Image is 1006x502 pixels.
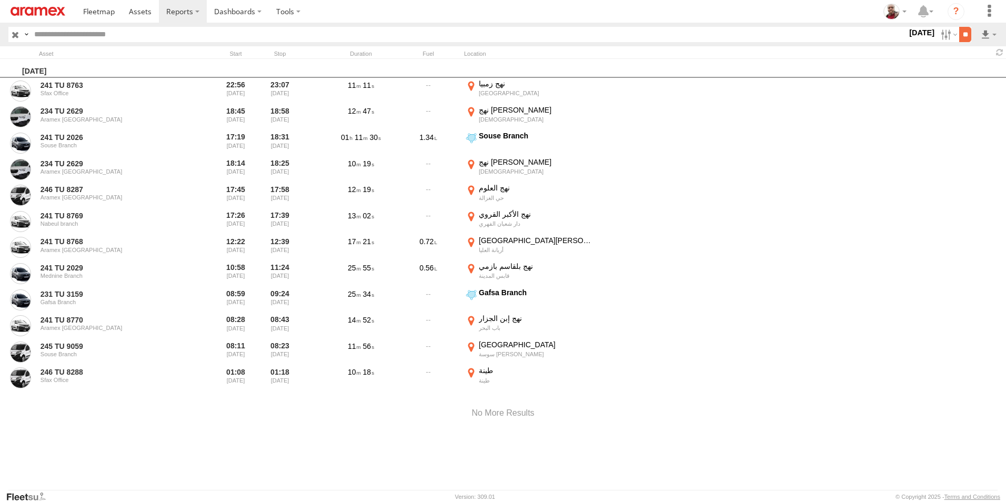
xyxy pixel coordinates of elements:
[260,157,300,182] div: 18:25 [DATE]
[464,79,596,103] label: Click to View Event Location
[479,79,594,88] div: نهج زمبيا
[348,237,361,246] span: 17
[216,157,256,182] div: Entered prior to selected date range
[479,366,594,375] div: طينة
[41,90,185,96] div: Sfax Office
[41,133,185,142] a: 241 TU 2026
[260,236,300,260] div: 12:39 [DATE]
[479,314,594,323] div: نهج إبن الجزار
[363,81,374,89] span: 11
[479,209,594,219] div: نهج الأكبر القروي
[348,368,361,376] span: 10
[355,133,368,142] span: 11
[937,27,959,42] label: Search Filter Options
[397,236,460,260] div: 0.72
[479,116,594,123] div: [DEMOGRAPHIC_DATA]
[41,142,185,148] div: Souse Branch
[41,237,185,246] a: 241 TU 8768
[479,236,594,245] div: [GEOGRAPHIC_DATA][PERSON_NAME]
[479,183,594,193] div: نهج العلوم
[260,262,300,286] div: 11:24 [DATE]
[479,288,594,297] div: Gafsa Branch
[41,367,185,377] a: 246 TU 8288
[41,81,185,90] a: 241 TU 8763
[41,106,185,116] a: 234 TU 2629
[363,316,374,324] span: 52
[41,325,185,331] div: Aramex [GEOGRAPHIC_DATA]
[348,159,361,168] span: 10
[397,131,460,155] div: 1.34
[363,368,374,376] span: 18
[260,314,300,338] div: 08:43 [DATE]
[41,194,185,200] div: Aramex [GEOGRAPHIC_DATA]
[363,342,374,350] span: 56
[41,299,185,305] div: Gafsa Branch
[363,290,374,298] span: 34
[216,79,256,103] div: Entered prior to selected date range
[479,377,594,384] div: طينة
[397,262,460,286] div: 0.56
[479,350,594,358] div: سوسة [PERSON_NAME]
[41,159,185,168] a: 234 TU 2629
[464,366,596,390] label: Click to View Event Location
[216,105,256,129] div: Entered prior to selected date range
[464,288,596,312] label: Click to View Event Location
[479,194,594,202] div: حي الغزالة
[260,288,300,312] div: 09:24 [DATE]
[479,340,594,349] div: [GEOGRAPHIC_DATA]
[216,183,256,207] div: Entered prior to selected date range
[980,27,998,42] label: Export results as...
[880,4,910,19] div: Majdi Ghannoudi
[41,289,185,299] a: 231 TU 3159
[41,168,185,175] div: Aramex [GEOGRAPHIC_DATA]
[370,133,381,142] span: 30
[479,246,594,254] div: أريانة العليا
[907,27,937,38] label: [DATE]
[363,107,374,115] span: 47
[260,366,300,390] div: 01:18 [DATE]
[479,168,594,175] div: [DEMOGRAPHIC_DATA]
[464,340,596,364] label: Click to View Event Location
[464,314,596,338] label: Click to View Event Location
[216,314,256,338] div: Entered prior to selected date range
[464,183,596,207] label: Click to View Event Location
[464,209,596,234] label: Click to View Event Location
[348,290,361,298] span: 25
[41,211,185,220] a: 241 TU 8769
[363,264,374,272] span: 55
[348,107,361,115] span: 12
[464,131,596,155] label: Click to View Event Location
[455,494,495,500] div: Version: 309.01
[479,131,594,140] div: Souse Branch
[216,236,256,260] div: Entered prior to selected date range
[216,262,256,286] div: Entered prior to selected date range
[363,185,374,194] span: 19
[260,340,300,364] div: 08:23 [DATE]
[260,209,300,234] div: 17:39 [DATE]
[348,212,361,220] span: 13
[41,185,185,194] a: 246 TU 8287
[464,236,596,260] label: Click to View Event Location
[260,183,300,207] div: 17:58 [DATE]
[348,81,361,89] span: 11
[479,157,594,167] div: نهج [PERSON_NAME]
[216,209,256,234] div: Entered prior to selected date range
[216,340,256,364] div: Entered prior to selected date range
[363,159,374,168] span: 19
[464,262,596,286] label: Click to View Event Location
[464,157,596,182] label: Click to View Event Location
[41,263,185,273] a: 241 TU 2029
[41,247,185,253] div: Aramex [GEOGRAPHIC_DATA]
[216,366,256,390] div: Entered prior to selected date range
[41,315,185,325] a: 241 TU 8770
[479,324,594,332] div: باب البحر
[216,288,256,312] div: Entered prior to selected date range
[479,105,594,115] div: نهج [PERSON_NAME]
[348,185,361,194] span: 12
[260,131,300,155] div: 18:31 [DATE]
[216,131,256,155] div: Entered prior to selected date range
[348,342,361,350] span: 11
[944,494,1000,500] a: Terms and Conditions
[11,7,65,16] img: aramex-logo.svg
[479,89,594,97] div: [GEOGRAPHIC_DATA]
